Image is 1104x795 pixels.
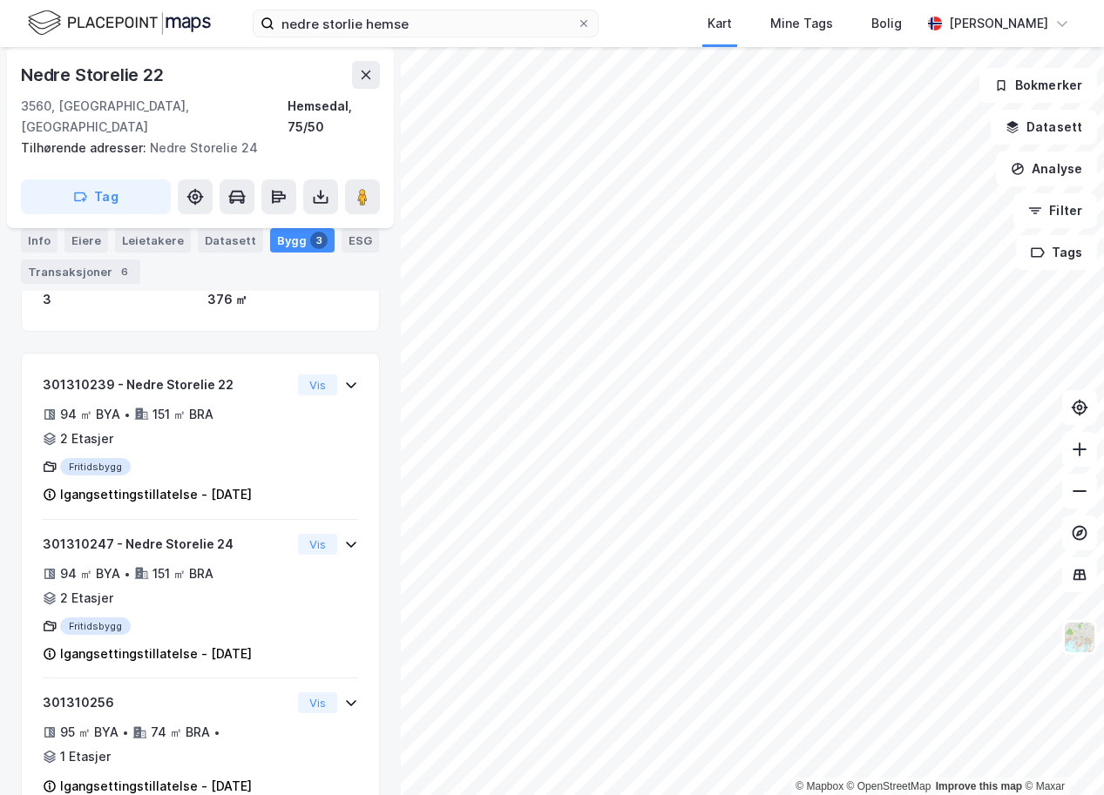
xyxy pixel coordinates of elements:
button: Vis [298,374,337,395]
div: Bolig [871,13,902,34]
div: 2 Etasjer [60,588,113,609]
div: 151 ㎡ BRA [152,404,213,425]
img: Z [1063,621,1096,654]
button: Tags [1016,235,1097,270]
div: 3 [310,232,328,249]
div: Kart [708,13,732,34]
div: • [122,725,129,739]
div: 301310247 - Nedre Storelie 24 [43,534,291,555]
button: Analyse [996,152,1097,186]
div: 74 ㎡ BRA [151,722,210,743]
div: 3560, [GEOGRAPHIC_DATA], [GEOGRAPHIC_DATA] [21,96,288,138]
div: 1 Etasjer [60,746,111,767]
button: Vis [298,692,337,713]
div: 95 ㎡ BYA [60,722,119,743]
div: 376 ㎡ [207,289,358,310]
div: • [124,408,131,421]
button: Bokmerker [979,68,1097,103]
div: • [124,567,131,581]
div: Kontrollprogram for chat [1017,711,1104,795]
div: Igangsettingstillatelse - [DATE] [60,484,252,505]
div: 94 ㎡ BYA [60,563,120,584]
div: Leietakere [115,228,191,253]
div: ESG [342,228,379,253]
img: logo.f888ab2527a4732fd821a326f86c7f29.svg [28,8,211,38]
div: 301310256 [43,692,291,713]
div: • [213,725,220,739]
button: Tag [21,179,171,214]
iframe: Chat Widget [1017,711,1104,795]
input: Søk på adresse, matrikkel, gårdeiere, leietakere eller personer [274,10,577,37]
div: Mine Tags [770,13,833,34]
div: Igangsettingstillatelse - [DATE] [60,643,252,664]
a: Mapbox [796,780,843,792]
div: Transaksjoner [21,259,140,284]
div: 301310239 - Nedre Storelie 22 [43,374,291,395]
div: Hemsedal, 75/50 [288,96,380,138]
div: Bygg [270,228,335,253]
div: Nedre Storelie 24 [21,138,366,158]
div: Eiere [64,228,108,253]
button: Datasett [991,110,1097,145]
div: 3 [43,289,193,310]
div: Datasett [198,228,263,253]
a: Improve this map [936,780,1022,792]
div: [PERSON_NAME] [949,13,1048,34]
span: Tilhørende adresser: [21,140,150,155]
a: OpenStreetMap [847,780,931,792]
div: 151 ㎡ BRA [152,563,213,584]
div: 2 Etasjer [60,428,113,449]
div: 94 ㎡ BYA [60,404,120,425]
button: Vis [298,534,337,555]
div: Info [21,228,58,253]
div: 6 [116,263,133,280]
div: Nedre Storelie 22 [21,61,167,89]
button: Filter [1013,193,1097,228]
